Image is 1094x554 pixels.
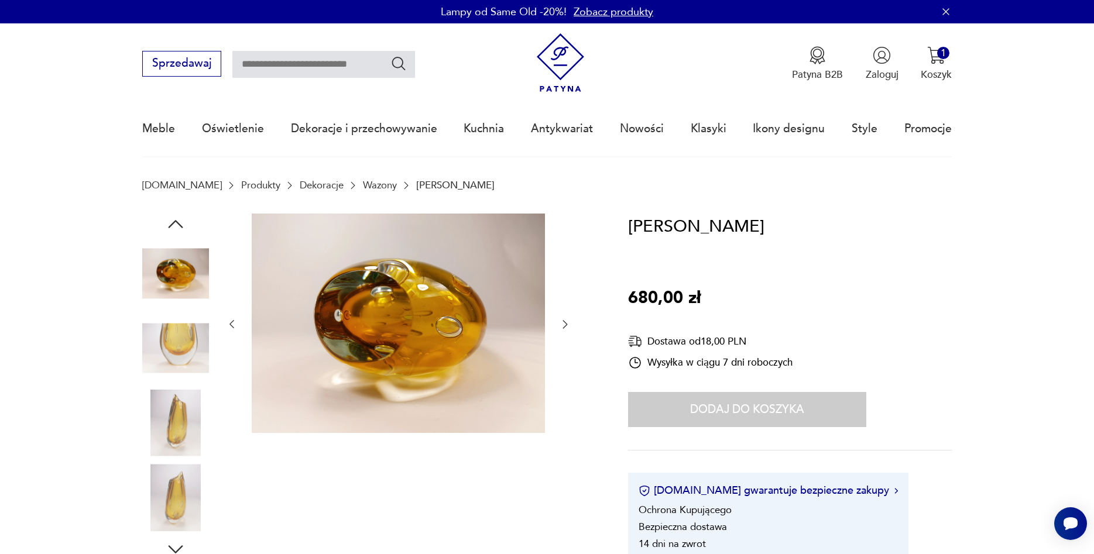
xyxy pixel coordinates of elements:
[904,102,952,156] a: Promocje
[639,485,650,497] img: Ikona certyfikatu
[291,102,437,156] a: Dekoracje i przechowywanie
[464,102,504,156] a: Kuchnia
[142,60,221,69] a: Sprzedawaj
[142,464,209,531] img: Zdjęcie produktu Wazon Murano
[628,334,793,349] div: Dostawa od 18,00 PLN
[142,390,209,456] img: Zdjęcie produktu Wazon Murano
[921,46,952,81] button: 1Koszyk
[866,46,898,81] button: Zaloguj
[1054,507,1087,540] iframe: Smartsupp widget button
[792,68,843,81] p: Patyna B2B
[531,33,590,92] img: Patyna - sklep z meblami i dekoracjami vintage
[531,102,593,156] a: Antykwariat
[921,68,952,81] p: Koszyk
[927,46,945,64] img: Ikona koszyka
[792,46,843,81] a: Ikona medaluPatyna B2B
[937,47,949,59] div: 1
[691,102,726,156] a: Klasyki
[639,520,727,534] li: Bezpieczna dostawa
[628,285,701,312] p: 680,00 zł
[142,180,222,191] a: [DOMAIN_NAME]
[441,5,567,19] p: Lampy od Same Old -20%!
[628,356,793,370] div: Wysyłka w ciągu 7 dni roboczych
[390,55,407,72] button: Szukaj
[639,537,706,550] li: 14 dni na zwrot
[241,180,280,191] a: Produkty
[639,483,898,498] button: [DOMAIN_NAME] gwarantuje bezpieczne zakupy
[574,5,653,19] a: Zobacz produkty
[792,46,843,81] button: Patyna B2B
[808,46,826,64] img: Ikona medalu
[363,180,397,191] a: Wazony
[252,214,545,433] img: Zdjęcie produktu Wazon Murano
[866,68,898,81] p: Zaloguj
[202,102,264,156] a: Oświetlenie
[894,488,898,494] img: Ikona strzałki w prawo
[628,334,642,349] img: Ikona dostawy
[142,315,209,381] img: Zdjęcie produktu Wazon Murano
[753,102,825,156] a: Ikony designu
[628,214,764,240] h1: [PERSON_NAME]
[416,180,495,191] p: [PERSON_NAME]
[852,102,877,156] a: Style
[620,102,664,156] a: Nowości
[639,503,732,517] li: Ochrona Kupującego
[142,51,221,77] button: Sprzedawaj
[142,240,209,307] img: Zdjęcie produktu Wazon Murano
[873,46,891,64] img: Ikonka użytkownika
[300,180,344,191] a: Dekoracje
[142,102,175,156] a: Meble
